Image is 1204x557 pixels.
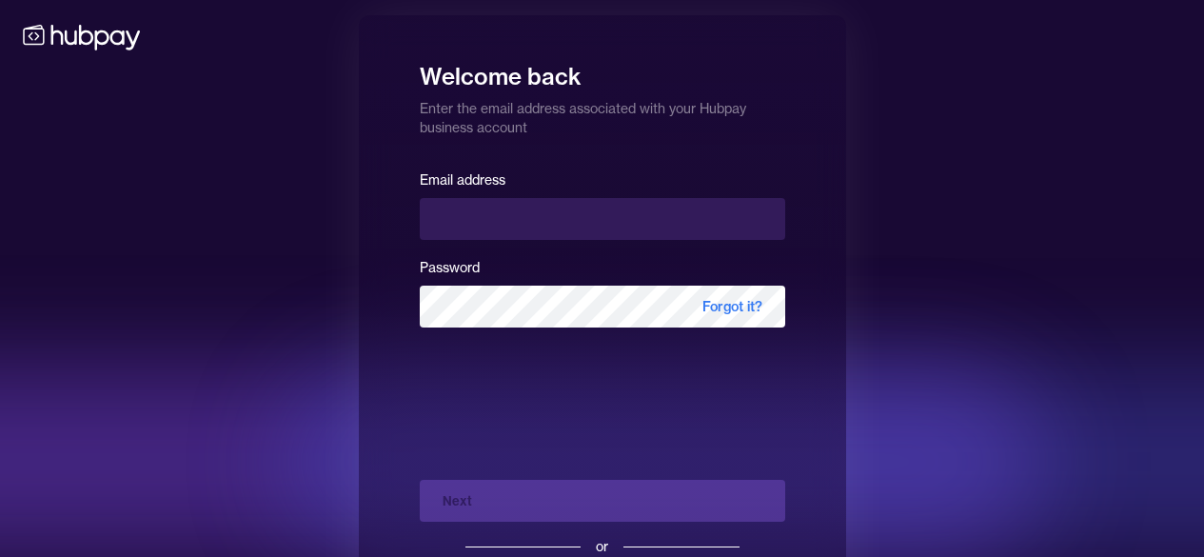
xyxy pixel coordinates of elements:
[420,171,505,189] label: Email address
[680,286,785,328] span: Forgot it?
[420,259,480,276] label: Password
[596,537,608,556] div: or
[420,50,785,91] h1: Welcome back
[420,91,785,137] p: Enter the email address associated with your Hubpay business account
